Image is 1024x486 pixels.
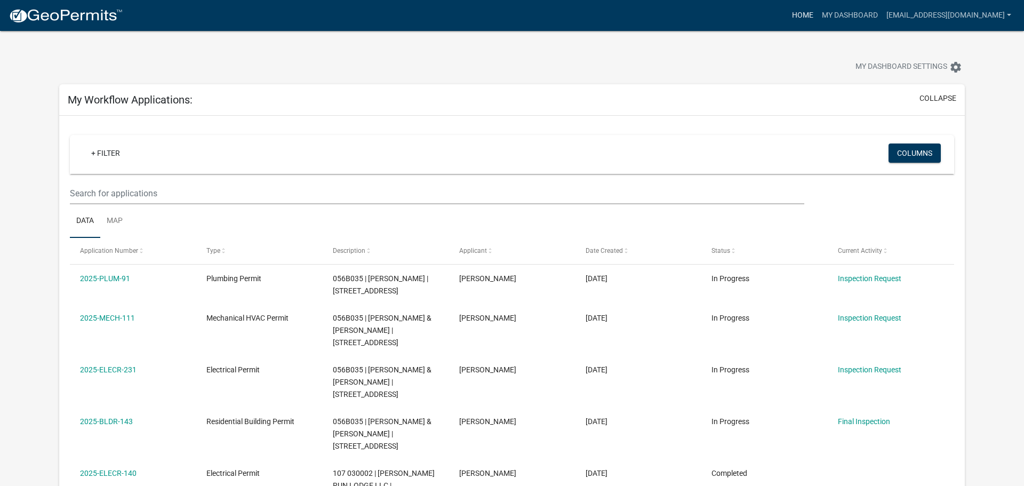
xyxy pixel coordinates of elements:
[919,93,956,104] button: collapse
[586,247,623,254] span: Date Created
[70,182,804,204] input: Search for applications
[586,365,607,374] span: 05/12/2025
[70,204,100,238] a: Data
[70,238,196,264] datatable-header-cell: Application Number
[838,314,901,322] a: Inspection Request
[206,417,294,426] span: Residential Building Permit
[711,274,749,283] span: In Progress
[100,204,129,238] a: Map
[575,238,701,264] datatable-header-cell: Date Created
[459,365,516,374] span: Sharon Schiffer
[80,274,130,283] a: 2025-PLUM-91
[855,61,947,74] span: My Dashboard Settings
[889,144,941,163] button: Columns
[196,238,323,264] datatable-header-cell: Type
[586,314,607,322] span: 05/12/2025
[80,247,138,254] span: Application Number
[333,274,428,295] span: 056B035 | Mitchell Dunagan | 4019 Atlanta Hwy
[459,469,516,477] span: Sharon Schiffer
[949,61,962,74] i: settings
[459,247,487,254] span: Applicant
[206,274,261,283] span: Plumbing Permit
[206,365,260,374] span: Electrical Permit
[701,238,828,264] datatable-header-cell: Status
[449,238,575,264] datatable-header-cell: Applicant
[711,469,747,477] span: Completed
[459,314,516,322] span: Sharon Schiffer
[838,274,901,283] a: Inspection Request
[333,247,365,254] span: Description
[711,417,749,426] span: In Progress
[586,274,607,283] span: 05/12/2025
[333,314,431,347] span: 056B035 | HITZ DEREK & MALLORY | 4019 Atlanta Hwy
[828,238,954,264] datatable-header-cell: Current Activity
[83,144,129,163] a: + Filter
[80,314,135,322] a: 2025-MECH-111
[838,417,890,426] a: Final Inspection
[206,314,289,322] span: Mechanical HVAC Permit
[711,247,730,254] span: Status
[333,417,431,450] span: 056B035 | HITZ DEREK & MALLORY | 198 LAKESHORE DR
[711,314,749,322] span: In Progress
[459,417,516,426] span: Sharon Schiffer
[459,274,516,283] span: Sharon Schiffer
[847,57,971,77] button: My Dashboard Settingssettings
[838,247,882,254] span: Current Activity
[882,5,1015,26] a: [EMAIL_ADDRESS][DOMAIN_NAME]
[586,469,607,477] span: 03/07/2025
[333,365,431,399] span: 056B035 | HITZ DEREK & MALLORY | 4019 Atlanta Hwy
[818,5,882,26] a: My Dashboard
[711,365,749,374] span: In Progress
[788,5,818,26] a: Home
[586,417,607,426] span: 05/01/2025
[323,238,449,264] datatable-header-cell: Description
[80,365,137,374] a: 2025-ELECR-231
[206,247,220,254] span: Type
[206,469,260,477] span: Electrical Permit
[80,417,133,426] a: 2025-BLDR-143
[80,469,137,477] a: 2025-ELECR-140
[68,93,193,106] h5: My Workflow Applications:
[838,365,901,374] a: Inspection Request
